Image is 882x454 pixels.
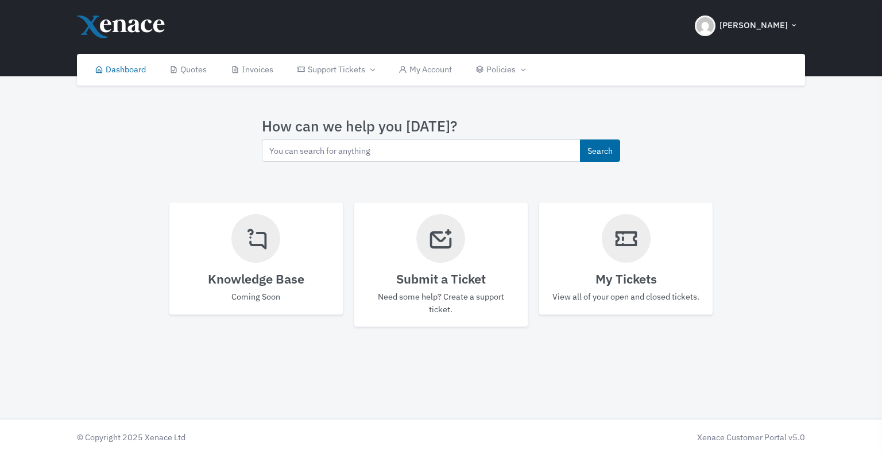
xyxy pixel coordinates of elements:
h4: Submit a Ticket [366,271,516,286]
a: Knowledge Base Coming Soon [169,203,343,315]
a: My Account [386,54,464,86]
a: Invoices [219,54,285,86]
h3: How can we help you [DATE]? [262,118,620,135]
div: © Copyright 2025 Xenace Ltd [71,431,441,444]
p: View all of your open and closed tickets. [551,290,701,303]
div: Xenace Customer Portal v5.0 [447,431,805,444]
button: Search [580,139,620,162]
button: [PERSON_NAME] [688,6,805,46]
h4: My Tickets [551,271,701,286]
span: [PERSON_NAME] [719,19,788,32]
img: Header Avatar [695,15,715,36]
p: Need some help? Create a support ticket. [366,290,516,315]
a: Quotes [157,54,219,86]
h4: Knowledge Base [181,271,331,286]
a: My Tickets View all of your open and closed tickets. [539,203,713,315]
a: Policies [463,54,536,86]
input: You can search for anything [262,139,581,162]
a: Dashboard [83,54,158,86]
a: Support Tickets [285,54,386,86]
p: Coming Soon [181,290,331,303]
a: Submit a Ticket Need some help? Create a support ticket. [354,203,528,327]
